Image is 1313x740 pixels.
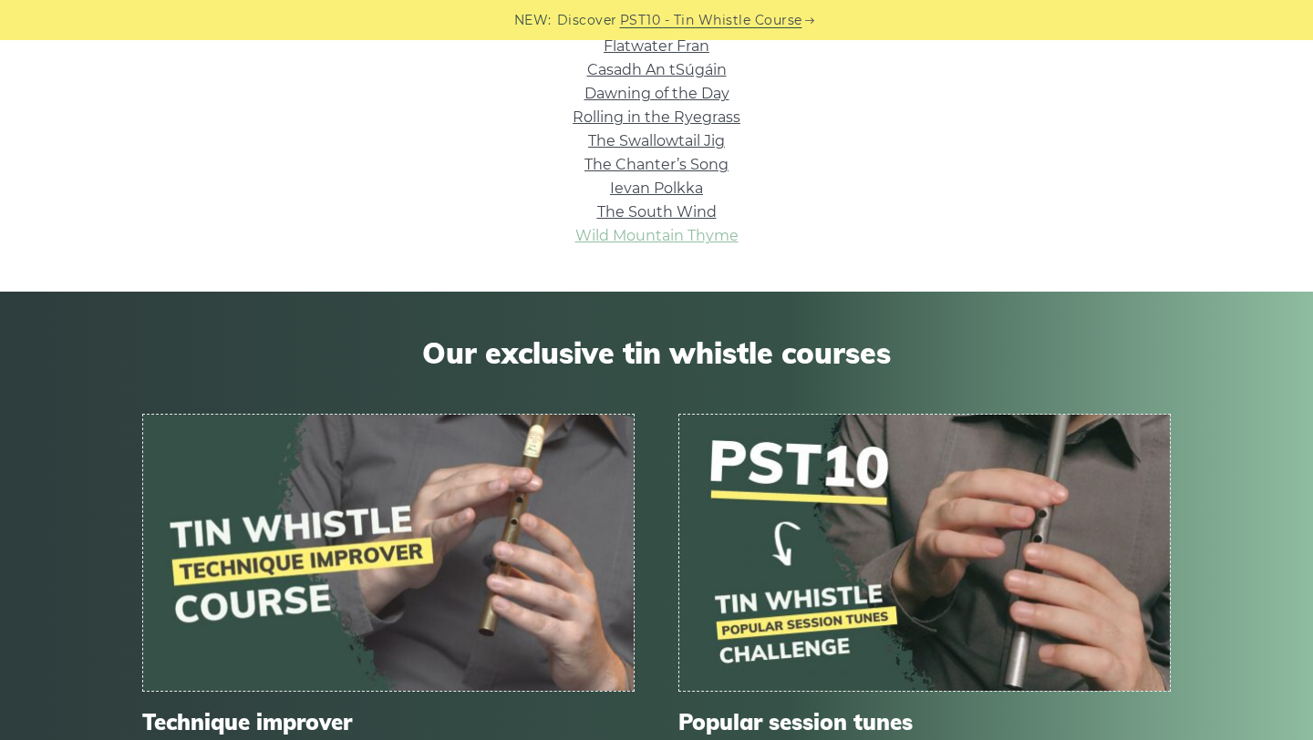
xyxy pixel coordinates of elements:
a: The South Wind [597,203,717,221]
a: PST10 - Tin Whistle Course [620,10,802,31]
span: NEW: [514,10,552,31]
span: Our exclusive tin whistle courses [142,335,1171,370]
span: Technique improver [142,709,635,735]
a: Flatwater Fran [604,37,709,55]
img: tin-whistle-course [143,415,634,691]
a: Dawning of the Day [584,85,729,102]
a: The Swallowtail Jig [588,132,725,149]
a: Casadh An tSúgáin [587,61,727,78]
a: Rolling in the Ryegrass [573,108,740,126]
a: Wild Mountain Thyme [575,227,739,244]
a: The Chanter’s Song [584,156,729,173]
span: Discover [557,10,617,31]
a: Ievan Polkka [610,180,703,197]
span: Popular session tunes [678,709,1171,735]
